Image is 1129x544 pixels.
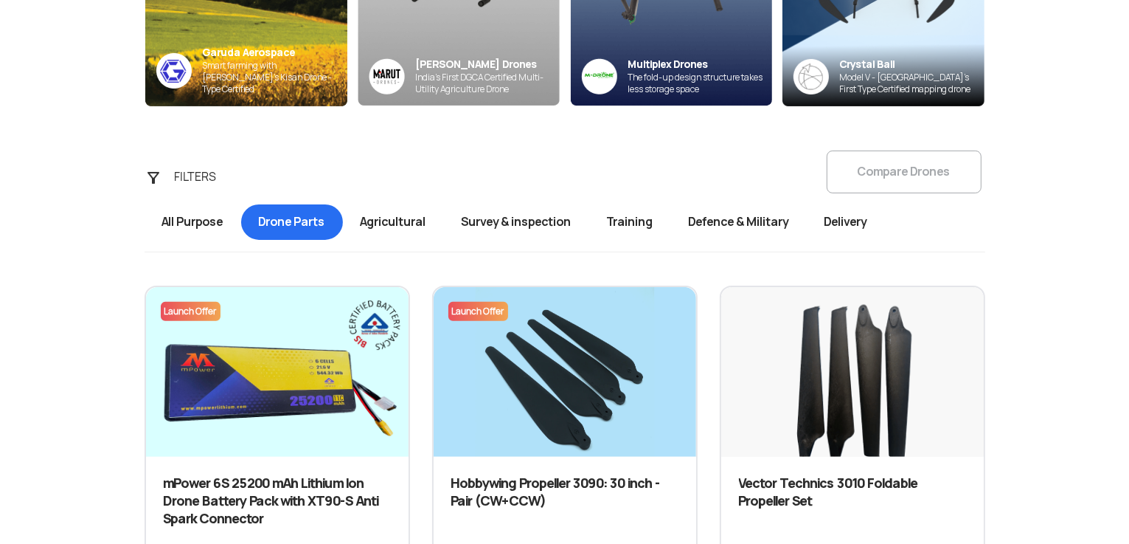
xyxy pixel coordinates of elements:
span: Training [589,204,671,240]
div: Multiplex Drones [628,58,772,72]
span: Drone Parts [241,204,343,240]
img: Parts Image [721,287,984,472]
img: ic_garuda_sky.png [156,53,192,89]
div: Model V - [GEOGRAPHIC_DATA]’s First Type Certified mapping drone [840,72,984,95]
img: Group%2036313.png [369,58,405,94]
img: ic_multiplex_sky.png [581,58,617,94]
div: Garuda Aerospace [203,46,347,60]
span: Survey & inspection [444,204,589,240]
span: All Purpose [145,204,241,240]
img: Parts Image [146,287,409,472]
span: Agricultural [343,204,444,240]
img: crystalball-logo-banner.png [793,59,829,94]
div: Crystal Ball [840,58,984,72]
div: Smart farming with [PERSON_NAME]’s Kisan Drone - Type Certified [203,60,347,95]
div: [PERSON_NAME] Drones [416,58,560,72]
div: FILTERS [166,162,243,192]
span: Defence & Military [671,204,807,240]
div: India’s First DGCA Certified Multi-Utility Agriculture Drone [416,72,560,95]
img: Parts Image [434,287,696,472]
span: Launch Offer [452,306,504,317]
span: Delivery [807,204,885,240]
span: Launch Offer [164,306,217,317]
div: The fold-up design structure takes less storage space [628,72,772,95]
